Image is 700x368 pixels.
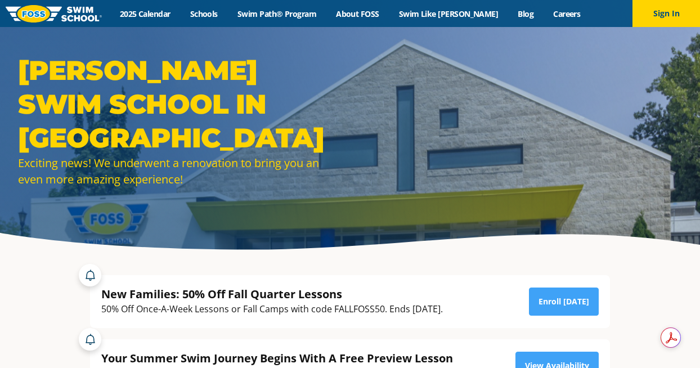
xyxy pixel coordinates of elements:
[326,8,389,19] a: About FOSS
[544,8,590,19] a: Careers
[508,8,544,19] a: Blog
[101,351,479,366] div: Your Summer Swim Journey Begins With A Free Preview Lesson
[18,53,344,155] h1: [PERSON_NAME] SWIM SCHOOL IN [GEOGRAPHIC_DATA]
[180,8,227,19] a: Schools
[529,288,599,316] a: Enroll [DATE]
[227,8,326,19] a: Swim Path® Program
[101,302,443,317] div: 50% Off Once-A-Week Lessons or Fall Camps with code FALLFOSS50. Ends [DATE].
[101,286,443,302] div: New Families: 50% Off Fall Quarter Lessons
[18,155,344,187] div: Exciting news! We underwent a renovation to bring you an even more amazing experience!
[6,5,102,23] img: FOSS Swim School Logo
[389,8,508,19] a: Swim Like [PERSON_NAME]
[110,8,180,19] a: 2025 Calendar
